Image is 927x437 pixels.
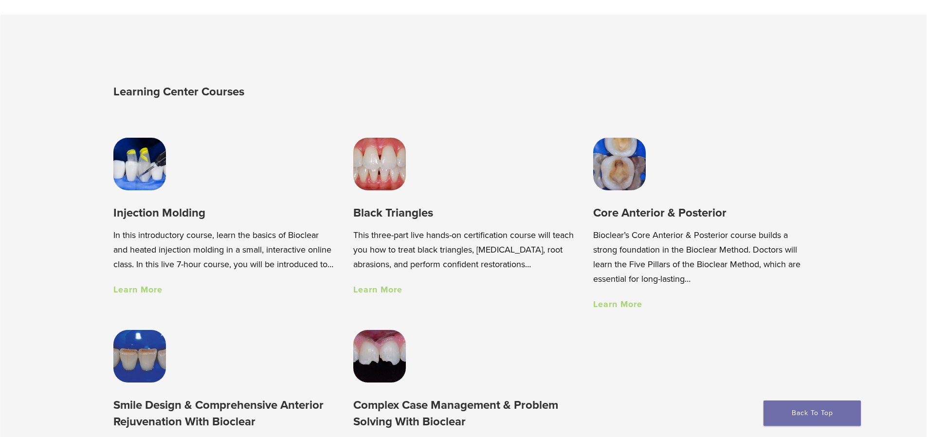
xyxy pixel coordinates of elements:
[353,205,574,221] h3: Black Triangles
[113,205,334,221] h3: Injection Molding
[353,284,402,295] a: Learn More
[593,205,814,221] h3: Core Anterior & Posterior
[593,228,814,286] p: Bioclear’s Core Anterior & Posterior course builds a strong foundation in the Bioclear Method. Do...
[113,397,334,430] h3: Smile Design & Comprehensive Anterior Rejuvenation With Bioclear
[113,284,163,295] a: Learn More
[113,80,466,104] h2: Learning Center Courses
[593,299,642,310] a: Learn More
[113,228,334,272] p: In this introductory course, learn the basics of Bioclear and heated injection molding in a small...
[353,228,574,272] p: This three-part live hands-on certification course will teach you how to treat black triangles, [...
[353,397,574,430] h3: Complex Case Management & Problem Solving With Bioclear
[763,401,861,426] a: Back To Top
